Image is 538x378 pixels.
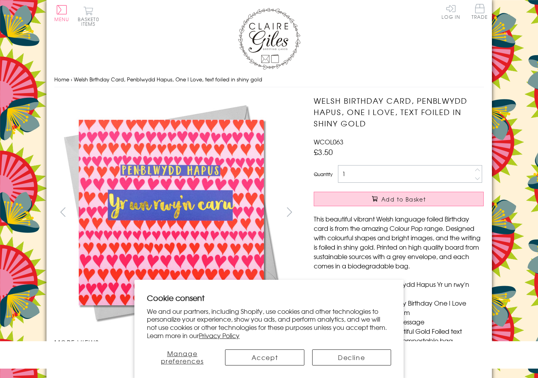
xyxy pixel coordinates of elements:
[312,349,391,365] button: Decline
[71,76,72,83] span: ›
[314,95,484,129] h1: Welsh Birthday Card, Penblwydd Hapus, One I Love, text foiled in shiny gold
[314,146,333,157] span: £3.50
[314,214,484,270] p: This beautiful vibrant Welsh language foiled Birthday card is from the amazing Colour Pop range. ...
[472,4,488,21] a: Trade
[281,203,298,221] button: next
[298,95,533,330] img: Welsh Birthday Card, Penblwydd Hapus, One I Love, text foiled in shiny gold
[381,195,426,203] span: Add to Basket
[199,331,240,340] a: Privacy Policy
[225,349,304,365] button: Accept
[74,76,262,83] span: Welsh Birthday Card, Penblwydd Hapus, One I Love, text foiled in shiny gold
[147,349,217,365] button: Manage preferences
[147,307,391,340] p: We and our partners, including Shopify, use cookies and other technologies to personalize your ex...
[314,192,484,206] button: Add to Basket
[54,76,69,83] a: Home
[147,292,391,303] h2: Cookie consent
[54,5,70,22] button: Menu
[314,137,343,146] span: WCOL063
[441,4,460,19] a: Log In
[54,95,288,330] img: Welsh Birthday Card, Penblwydd Hapus, One I Love, text foiled in shiny gold
[54,203,72,221] button: prev
[472,4,488,19] span: Trade
[161,349,204,365] span: Manage preferences
[81,16,99,27] span: 0 items
[54,16,70,23] span: Menu
[54,338,298,347] h3: More views
[314,171,332,178] label: Quantity
[238,8,300,70] img: Claire Giles Greetings Cards
[78,6,99,26] button: Basket0 items
[54,72,484,88] nav: breadcrumbs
